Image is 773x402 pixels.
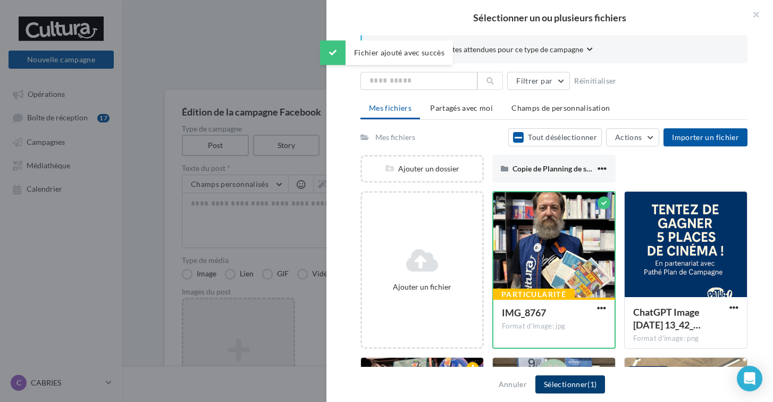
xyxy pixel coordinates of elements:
div: Open Intercom Messenger [737,366,762,391]
span: Partagés avec moi [430,103,493,112]
div: Ajouter un fichier [366,282,478,292]
div: Particularité [493,289,575,300]
div: Fichier ajouté avec succès [320,40,453,65]
button: Tout désélectionner [508,128,602,146]
span: IMG_8767 [502,307,546,318]
span: Actions [615,133,642,142]
button: Actions [606,128,659,146]
span: ChatGPT Image 29 août 2025 à 13_42_55 [633,306,701,331]
button: Réinitialiser [570,75,621,87]
button: Importer un fichier [663,128,747,146]
button: Annuler [494,378,531,391]
button: Consulter les contraintes attendues pour ce type de campagne [379,44,593,57]
button: Filtrer par [507,72,570,90]
span: Consulter les contraintes attendues pour ce type de campagne [379,44,583,55]
div: Ajouter un dossier [362,163,482,174]
div: Format d'image: jpg [502,322,606,331]
div: Mes fichiers [375,132,415,143]
span: Champs de personnalisation [511,103,610,112]
span: Copie de Planning de septembre [512,164,618,173]
span: Mes fichiers [369,103,411,112]
h2: Sélectionner un ou plusieurs fichiers [343,13,756,22]
button: Sélectionner(1) [535,375,605,393]
div: Format d'image: png [633,334,738,343]
span: Importer un fichier [672,133,739,142]
span: (1) [587,380,596,389]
